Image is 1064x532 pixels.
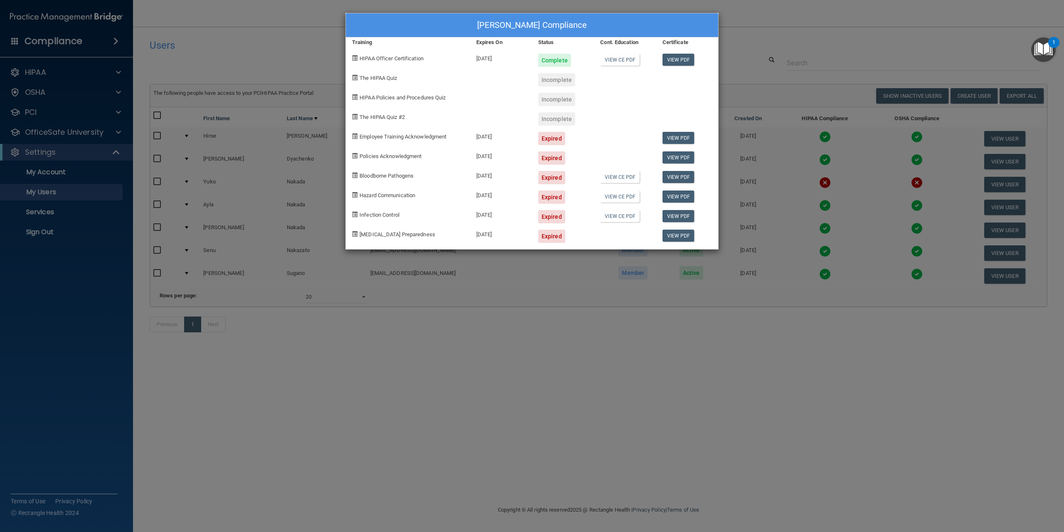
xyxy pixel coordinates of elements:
span: Employee Training Acknowledgment [360,134,446,140]
span: The HIPAA Quiz [360,75,397,81]
a: View PDF [663,171,695,183]
span: [MEDICAL_DATA] Preparedness [360,231,435,238]
div: Incomplete [538,93,575,106]
div: Expired [538,191,565,204]
a: View PDF [663,230,695,242]
div: [DATE] [470,145,532,165]
span: HIPAA Officer Certification [360,55,424,62]
div: [DATE] [470,165,532,184]
div: Status [532,37,594,47]
div: Complete [538,54,571,67]
a: View CE PDF [600,171,640,183]
span: HIPAA Policies and Procedures Quiz [360,94,446,101]
div: Expired [538,151,565,165]
div: Incomplete [538,73,575,87]
a: View PDF [663,191,695,203]
span: Policies Acknowledgment [360,153,421,159]
div: 1 [1052,42,1055,53]
div: Expires On [470,37,532,47]
a: View CE PDF [600,54,640,66]
a: View PDF [663,210,695,222]
button: Open Resource Center, 1 new notification [1031,37,1056,62]
span: Bloodborne Pathogens [360,173,414,179]
a: View CE PDF [600,210,640,222]
div: [DATE] [470,126,532,145]
div: Certificate [656,37,718,47]
div: Expired [538,132,565,145]
span: Hazard Communication [360,192,415,198]
a: View PDF [663,132,695,144]
div: [DATE] [470,47,532,67]
a: View CE PDF [600,191,640,203]
div: Expired [538,171,565,184]
span: The HIPAA Quiz #2 [360,114,405,120]
div: Training [346,37,470,47]
div: Incomplete [538,112,575,126]
div: [PERSON_NAME] Compliance [346,13,718,37]
div: Expired [538,210,565,223]
div: Cont. Education [594,37,656,47]
div: [DATE] [470,204,532,223]
div: Expired [538,230,565,243]
a: View PDF [663,151,695,163]
span: Infection Control [360,212,399,218]
div: [DATE] [470,223,532,243]
a: View PDF [663,54,695,66]
div: [DATE] [470,184,532,204]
